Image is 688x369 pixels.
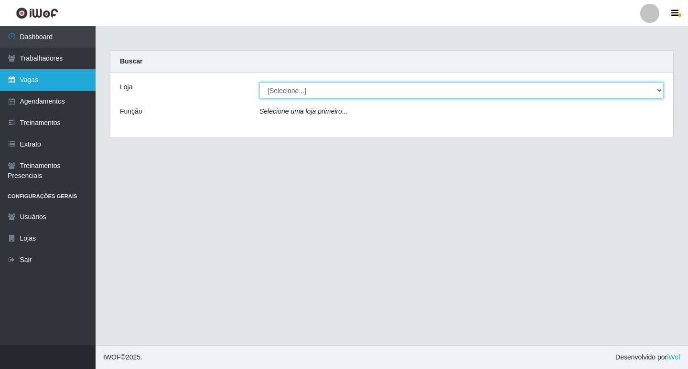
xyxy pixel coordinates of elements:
span: IWOF [103,353,121,361]
span: Desenvolvido por [615,352,680,362]
strong: Buscar [120,57,142,65]
span: © 2025 . [103,352,142,362]
label: Loja [120,82,132,92]
img: CoreUI Logo [16,7,58,19]
a: iWof [667,353,680,361]
i: Selecione uma loja primeiro... [259,107,347,115]
label: Função [120,106,142,116]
